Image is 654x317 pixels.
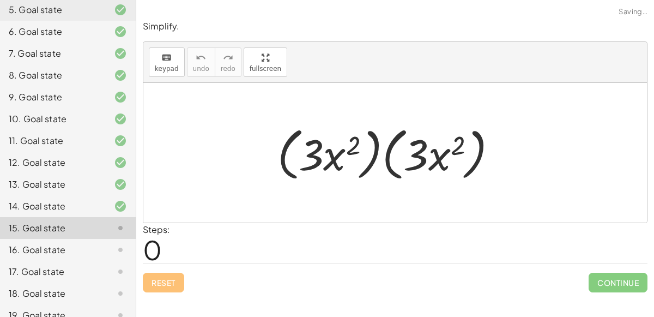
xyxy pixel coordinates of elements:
[114,112,127,125] i: Task finished and correct.
[196,51,206,64] i: undo
[114,25,127,38] i: Task finished and correct.
[143,224,170,235] label: Steps:
[114,287,127,300] i: Task not started.
[114,69,127,82] i: Task finished and correct.
[9,25,96,38] div: 6. Goal state
[619,7,647,17] span: Saving…
[149,47,185,77] button: keyboardkeypad
[9,69,96,82] div: 8. Goal state
[9,178,96,191] div: 13. Goal state
[244,47,287,77] button: fullscreen
[9,265,96,278] div: 17. Goal state
[9,287,96,300] div: 18. Goal state
[114,47,127,60] i: Task finished and correct.
[9,112,96,125] div: 10. Goal state
[9,200,96,213] div: 14. Goal state
[143,233,162,266] span: 0
[9,134,96,147] div: 11. Goal state
[9,222,96,235] div: 15. Goal state
[114,156,127,169] i: Task finished and correct.
[193,65,209,73] span: undo
[114,91,127,104] i: Task finished and correct.
[9,156,96,169] div: 12. Goal state
[187,47,215,77] button: undoundo
[143,20,647,33] p: Simplify.
[9,91,96,104] div: 9. Goal state
[161,51,172,64] i: keyboard
[114,265,127,278] i: Task not started.
[250,65,281,73] span: fullscreen
[114,243,127,256] i: Task not started.
[114,200,127,213] i: Task finished and correct.
[223,51,233,64] i: redo
[114,134,127,147] i: Task finished and correct.
[155,65,179,73] span: keypad
[215,47,241,77] button: redoredo
[114,3,127,16] i: Task finished and correct.
[9,243,96,256] div: 16. Goal state
[114,222,127,235] i: Task not started.
[221,65,235,73] span: redo
[9,47,96,60] div: 7. Goal state
[114,178,127,191] i: Task finished and correct.
[9,3,96,16] div: 5. Goal state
